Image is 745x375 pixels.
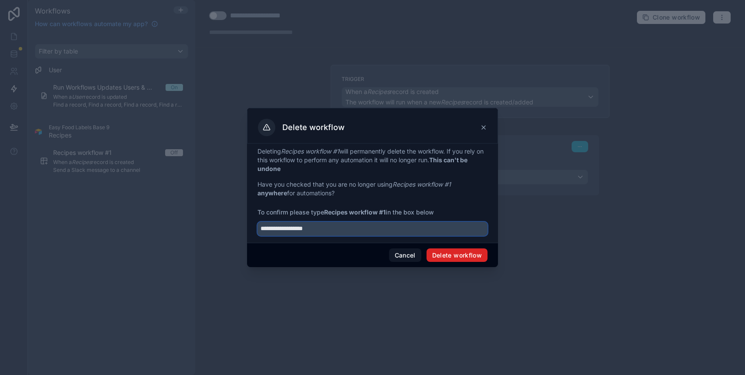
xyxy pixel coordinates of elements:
[393,181,451,188] em: Recipes workflow #1
[324,208,386,216] strong: Recipes workflow #1
[257,208,488,217] span: To confirm please type in the box below
[257,147,488,173] p: Deleting will permanently delete the workflow. If you rely on this workflow to perform any automa...
[281,147,339,155] em: Recipes workflow #1
[389,248,421,262] button: Cancel
[257,189,287,197] strong: anywhere
[282,122,345,133] h3: Delete workflow
[427,248,488,262] button: Delete workflow
[257,180,488,198] p: Have you checked that you are no longer using for automations?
